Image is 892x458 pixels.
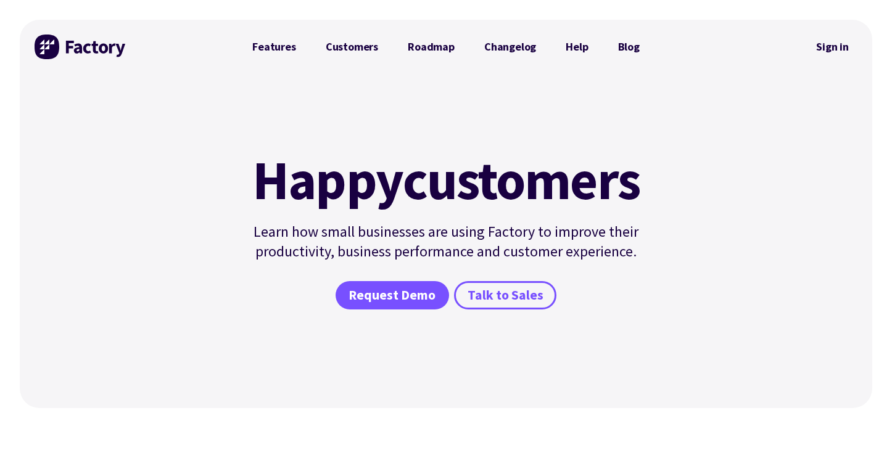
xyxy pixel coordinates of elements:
mark: Happy [252,153,403,207]
nav: Secondary Navigation [807,33,857,61]
a: Request Demo [336,281,449,309]
a: Sign in [807,33,857,61]
a: Help [551,35,603,59]
a: Blog [603,35,655,59]
p: Learn how small businesses are using Factory to improve their productivity, business performance ... [245,222,647,261]
a: Roadmap [393,35,469,59]
span: Request Demo [349,287,436,305]
span: Talk to Sales [468,287,543,305]
h1: customers [245,153,647,207]
a: Features [237,35,311,59]
a: Talk to Sales [454,281,556,309]
a: Customers [311,35,393,59]
nav: Primary Navigation [237,35,655,59]
img: Factory [35,35,127,59]
a: Changelog [469,35,551,59]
